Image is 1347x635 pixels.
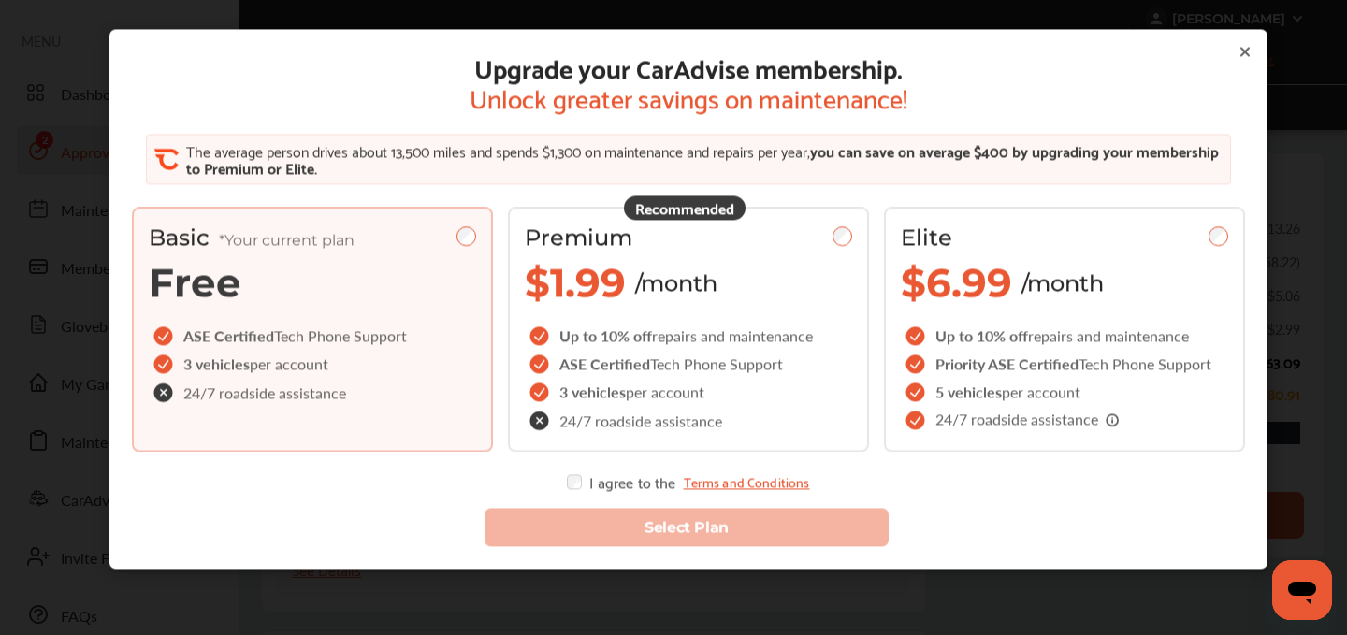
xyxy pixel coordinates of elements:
img: checkIcon.6d469ec1.svg [153,354,176,373]
span: repairs and maintenance [652,325,813,346]
span: repairs and maintenance [1028,325,1189,346]
span: /month [635,269,717,296]
img: CA_CheckIcon.cf4f08d4.svg [154,147,179,171]
iframe: Button to launch messaging window [1272,560,1332,620]
span: per account [626,381,704,402]
span: Priority ASE Certified [935,353,1079,374]
span: $6.99 [901,258,1012,307]
span: *Your current plan [219,231,355,249]
img: checkIcon.6d469ec1.svg [529,382,552,401]
div: I agree to the [567,474,809,489]
span: /month [1021,269,1104,296]
span: per account [1002,381,1080,402]
span: 24/7 roadside assistance [559,413,722,428]
span: Up to 10% off [559,325,652,346]
img: check-cross-icon.c68f34ea.svg [153,382,176,402]
span: Premium [525,224,632,251]
img: checkIcon.6d469ec1.svg [905,354,928,373]
img: checkIcon.6d469ec1.svg [529,326,552,345]
span: Upgrade your CarAdvise membership. [470,51,907,81]
span: ASE Certified [183,325,274,346]
span: Unlock greater savings on maintenance! [470,81,907,111]
img: checkIcon.6d469ec1.svg [905,326,928,345]
span: you can save on average $400 by upgrading your membership to Premium or Elite. [186,137,1219,180]
span: ASE Certified [559,353,650,374]
span: 3 vehicles [183,353,250,374]
img: checkIcon.6d469ec1.svg [905,382,928,401]
span: per account [250,353,328,374]
span: Tech Phone Support [274,325,407,346]
a: Terms and Conditions [684,474,810,489]
img: checkIcon.6d469ec1.svg [905,411,928,429]
span: Basic [149,224,355,251]
span: 3 vehicles [559,381,626,402]
span: 24/7 roadside assistance [183,385,346,400]
span: 5 vehicles [935,381,1002,402]
div: Recommended [624,195,746,220]
span: Free [149,258,241,307]
img: checkIcon.6d469ec1.svg [529,354,552,373]
span: Tech Phone Support [650,353,783,374]
img: checkIcon.6d469ec1.svg [153,326,176,345]
span: $1.99 [525,258,626,307]
span: Up to 10% off [935,325,1028,346]
span: 24/7 roadside assistance [935,411,1121,428]
span: The average person drives about 13,500 miles and spends $1,300 on maintenance and repairs per year, [186,137,810,163]
img: check-cross-icon.c68f34ea.svg [529,411,552,430]
span: Tech Phone Support [1079,353,1211,374]
span: Elite [901,224,952,251]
